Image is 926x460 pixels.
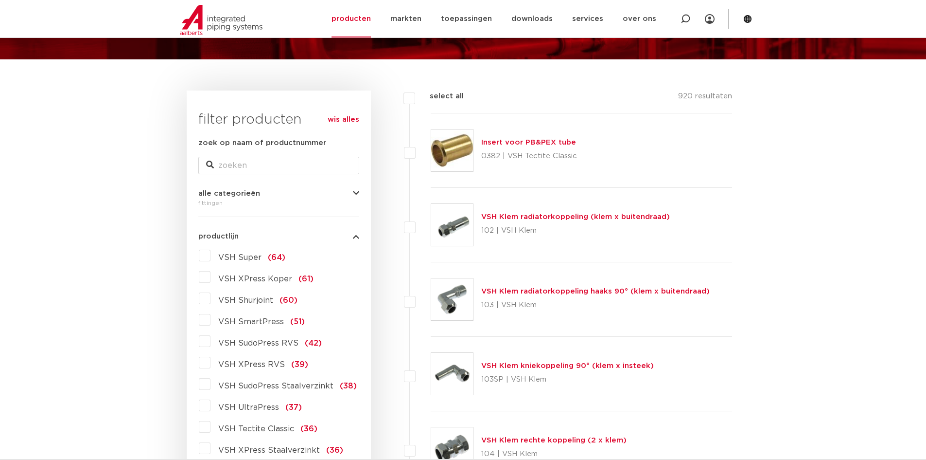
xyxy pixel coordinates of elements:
p: 102 | VSH Klem [481,223,670,239]
input: zoeken [198,157,359,174]
span: VSH XPress Staalverzinkt [218,446,320,454]
span: (42) [305,339,322,347]
a: VSH Klem radiatorkoppeling (klem x buitendraad) [481,213,670,221]
span: VSH UltraPress [218,404,279,411]
img: Thumbnail for VSH Klem kniekoppeling 90° (klem x insteek) [431,353,473,395]
span: VSH SudoPress RVS [218,339,298,347]
span: (39) [291,361,308,368]
a: wis alles [328,114,359,126]
a: Insert voor PB&PEX tube [481,139,576,146]
span: alle categorieën [198,190,260,197]
a: VSH Klem radiatorkoppeling haaks 90° (klem x buitendraad) [481,288,710,295]
p: 0382 | VSH Tectite Classic [481,148,577,164]
span: (36) [326,446,343,454]
span: (38) [340,382,357,390]
span: VSH SmartPress [218,318,284,326]
span: productlijn [198,233,239,240]
p: 103 | VSH Klem [481,297,710,313]
p: 920 resultaten [678,91,732,106]
span: (61) [298,275,314,283]
div: fittingen [198,197,359,209]
img: Thumbnail for VSH Klem radiatorkoppeling (klem x buitendraad) [431,204,473,246]
span: (37) [285,404,302,411]
a: VSH Klem kniekoppeling 90° (klem x insteek) [481,362,654,369]
span: (60) [280,296,297,304]
span: (51) [290,318,305,326]
a: VSH Klem rechte koppeling (2 x klem) [481,437,627,444]
p: 103SP | VSH Klem [481,372,654,387]
label: select all [415,91,464,102]
span: VSH Shurjoint [218,296,273,304]
span: VSH SudoPress Staalverzinkt [218,382,333,390]
button: productlijn [198,233,359,240]
img: Thumbnail for Insert voor PB&PEX tube [431,129,473,171]
h3: filter producten [198,110,359,129]
span: (36) [300,425,317,433]
span: VSH Super [218,254,262,261]
span: VSH Tectite Classic [218,425,294,433]
span: VSH XPress Koper [218,275,292,283]
span: (64) [268,254,285,261]
label: zoek op naam of productnummer [198,137,326,149]
img: Thumbnail for VSH Klem radiatorkoppeling haaks 90° (klem x buitendraad) [431,278,473,320]
button: alle categorieën [198,190,359,197]
span: VSH XPress RVS [218,361,285,368]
